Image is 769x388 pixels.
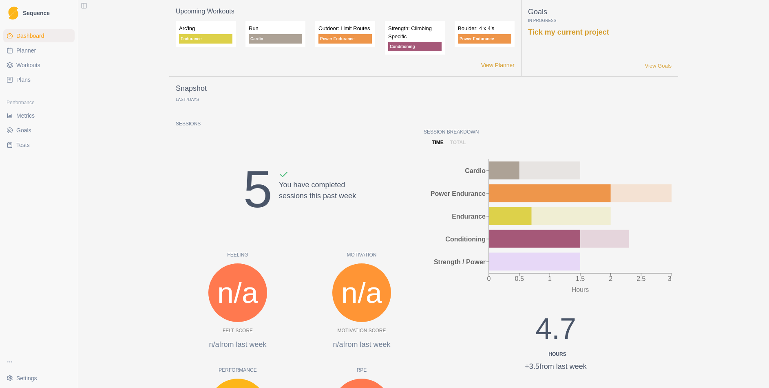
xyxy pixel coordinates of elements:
tspan: 2.5 [636,275,645,282]
span: Planner [16,46,36,55]
p: Session Breakdown [424,128,672,136]
span: 7 [186,97,188,102]
span: Metrics [16,112,35,120]
p: Power Endurance [458,34,511,44]
span: Plans [16,76,31,84]
p: Last Days [176,97,199,102]
p: Run [249,24,302,33]
tspan: 0 [487,275,491,282]
p: Motivation [300,251,424,259]
div: You have completed sessions this past week [279,170,356,228]
p: Performance [176,366,300,374]
a: Workouts [3,59,75,72]
p: Cardio [249,34,302,44]
p: Sessions [176,120,424,127]
tspan: Strength / Power [434,259,486,265]
p: RPE [300,366,424,374]
tspan: 3 [668,275,672,282]
p: Felt Score [223,327,253,334]
span: n/a [341,271,382,315]
tspan: 1.5 [576,275,585,282]
tspan: 2 [609,275,612,282]
p: Strength: Climbing Specific [388,24,442,40]
p: Motivation Score [338,327,386,334]
a: View Planner [481,61,515,70]
tspan: 1 [548,275,552,282]
p: n/a from last week [176,339,300,350]
tspan: Conditioning [445,236,486,243]
p: In Progress [528,18,672,24]
tspan: 0.5 [515,275,524,282]
a: Goals [3,124,75,137]
p: Endurance [179,34,232,44]
a: Plans [3,73,75,86]
a: Dashboard [3,29,75,42]
p: total [450,139,466,146]
tspan: Endurance [452,213,486,220]
img: Logo [8,7,18,20]
a: View Goals [645,62,672,70]
a: Planner [3,44,75,57]
span: Goals [16,126,31,134]
a: Tests [3,138,75,151]
div: Performance [3,96,75,109]
p: Snapshot [176,83,207,94]
div: 4.7 [502,307,610,358]
button: Settings [3,372,75,385]
span: Dashboard [16,32,44,40]
div: +3.5 from last week [502,361,610,372]
p: Upcoming Workouts [176,7,515,16]
a: Metrics [3,109,75,122]
p: Power Endurance [318,34,372,44]
p: time [432,139,444,146]
p: Boulder: 4 x 4's [458,24,511,33]
p: Goals [528,7,672,18]
tspan: Cardio [465,167,486,174]
p: Conditioning [388,42,442,51]
div: 5 [243,150,272,228]
span: n/a [217,271,258,315]
p: Feeling [176,251,300,259]
span: Workouts [16,61,40,69]
tspan: Hours [572,286,589,293]
a: Tick my current project [528,28,609,36]
a: LogoSequence [3,3,75,23]
div: Hours [505,351,610,358]
span: Sequence [23,10,50,16]
tspan: Power Endurance [431,190,486,197]
p: Outdoor: Limit Routes [318,24,372,33]
p: n/a from last week [300,339,424,350]
span: Tests [16,141,30,149]
p: Arc'ing [179,24,232,33]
